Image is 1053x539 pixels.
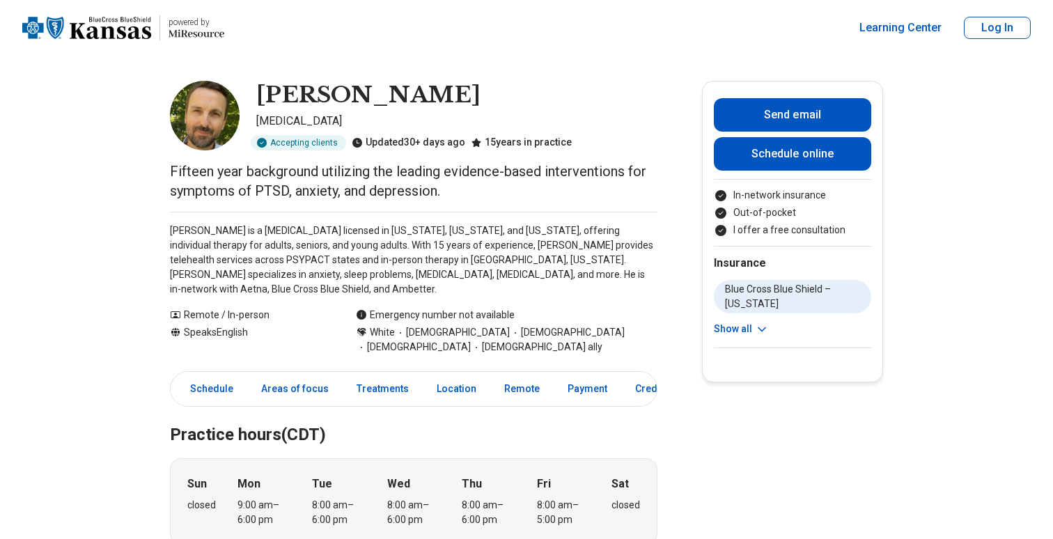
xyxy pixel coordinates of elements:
a: Payment [559,375,616,403]
p: Fifteen year background utilizing the leading evidence-based interventions for symptoms of PTSD, ... [170,162,657,201]
div: Accepting clients [251,135,346,150]
strong: Sat [611,476,629,492]
div: 8:00 am – 5:00 pm [537,498,591,527]
li: Blue Cross Blue Shield – [US_STATE] [714,280,871,313]
div: Updated 30+ days ago [352,135,465,150]
span: [DEMOGRAPHIC_DATA] [395,325,510,340]
li: I offer a free consultation [714,223,871,237]
span: [DEMOGRAPHIC_DATA] [356,340,471,354]
div: closed [611,498,640,513]
div: 8:00 am – 6:00 pm [312,498,366,527]
div: closed [187,498,216,513]
p: [PERSON_NAME] is a [MEDICAL_DATA] licensed in [US_STATE], [US_STATE], and [US_STATE], offering in... [170,224,657,297]
strong: Thu [462,476,482,492]
li: Out-of-pocket [714,205,871,220]
div: 8:00 am – 6:00 pm [387,498,441,527]
h1: [PERSON_NAME] [256,81,481,110]
p: [MEDICAL_DATA] [256,113,657,130]
a: Home page [22,6,224,50]
div: Emergency number not available [356,308,515,322]
a: Areas of focus [253,375,337,403]
button: Log In [964,17,1031,39]
span: White [370,325,395,340]
a: Learning Center [859,19,942,36]
h2: Practice hours (CDT) [170,390,657,447]
div: 15 years in practice [471,135,572,150]
li: In-network insurance [714,188,871,203]
div: Remote / In-person [170,308,328,322]
p: powered by [169,17,224,28]
ul: Payment options [714,188,871,237]
strong: Sun [187,476,207,492]
a: Remote [496,375,548,403]
div: 8:00 am – 6:00 pm [462,498,515,527]
strong: Wed [387,476,410,492]
a: Treatments [348,375,417,403]
strong: Tue [312,476,332,492]
span: [DEMOGRAPHIC_DATA] ally [471,340,602,354]
h2: Insurance [714,255,871,272]
img: Noah Mosier, Psychologist [170,81,240,150]
button: Show all [714,322,769,336]
strong: Mon [237,476,260,492]
button: Send email [714,98,871,132]
a: Credentials [627,375,696,403]
div: 9:00 am – 6:00 pm [237,498,291,527]
div: Speaks English [170,325,328,354]
a: Location [428,375,485,403]
a: Schedule [173,375,242,403]
strong: Fri [537,476,551,492]
a: Schedule online [714,137,871,171]
span: [DEMOGRAPHIC_DATA] [510,325,625,340]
